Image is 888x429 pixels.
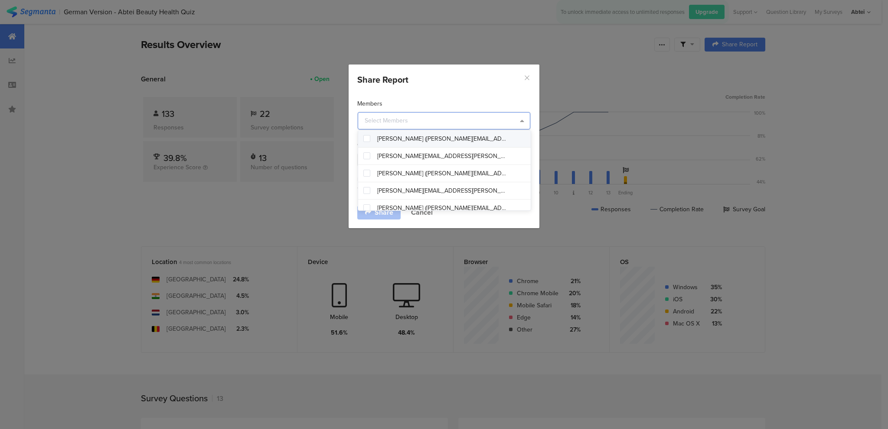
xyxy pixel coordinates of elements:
div: Members [357,99,531,108]
span: [PERSON_NAME] ([PERSON_NAME][EMAIL_ADDRESS][PERSON_NAME][DOMAIN_NAME]) [377,169,507,178]
span: [PERSON_NAME][EMAIL_ADDRESS][PERSON_NAME][DOMAIN_NAME] [377,152,507,161]
input: example@example.com, example@example.com... [357,153,531,167]
button: Cancel [411,207,433,217]
div: Share Report [357,73,531,86]
input: Select Members [358,112,530,129]
div: dialog [349,65,539,228]
span: [PERSON_NAME] ([PERSON_NAME][EMAIL_ADDRESS][PERSON_NAME][PERSON_NAME][DOMAIN_NAME]) [377,204,507,213]
button: Close [523,73,531,83]
span: [PERSON_NAME] ([PERSON_NAME][EMAIL_ADDRESS][PERSON_NAME][PERSON_NAME][DOMAIN_NAME]) [377,135,507,143]
span: [PERSON_NAME][EMAIL_ADDRESS][PERSON_NAME][PERSON_NAME][DOMAIN_NAME] [377,187,507,195]
div: Guests [357,140,531,149]
div: By sharing this report, guests will gain access to all of this survey’s data and will be able to ... [357,175,531,191]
